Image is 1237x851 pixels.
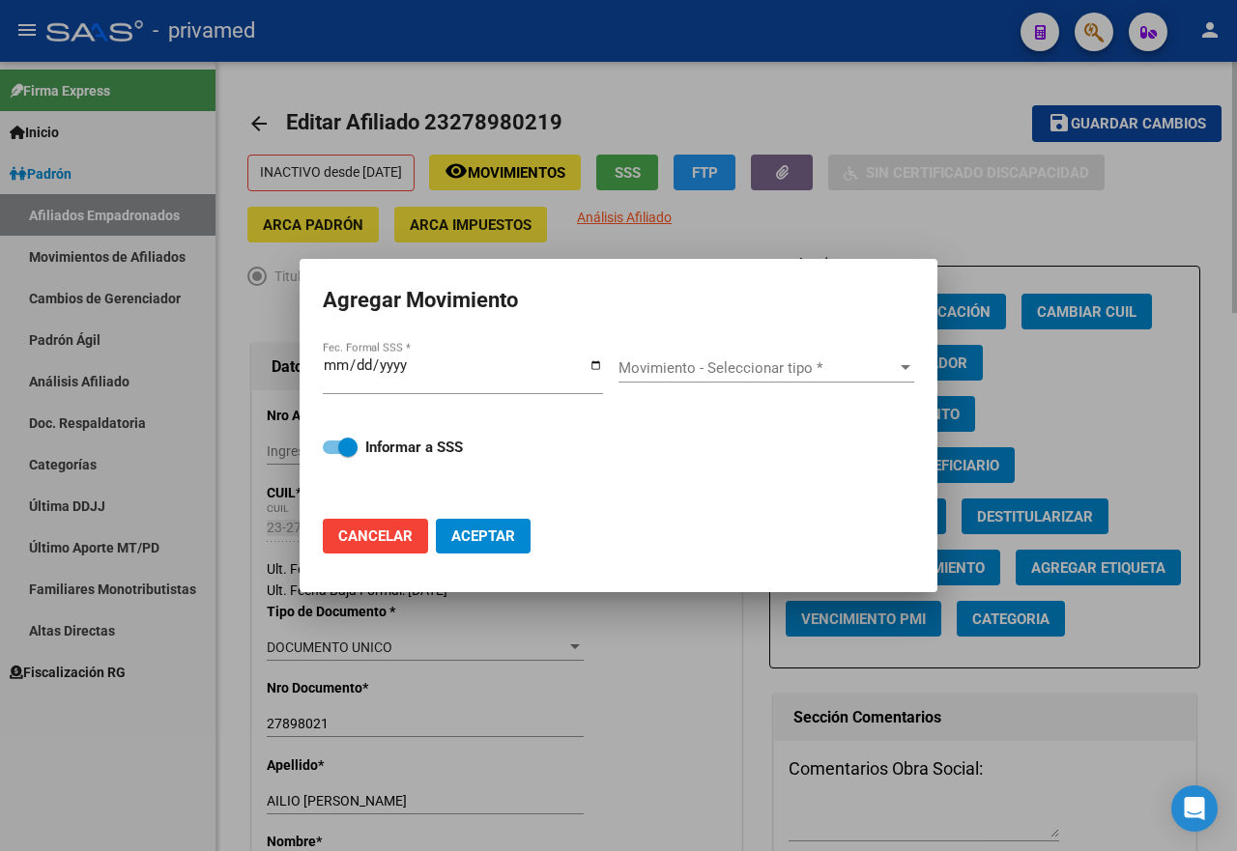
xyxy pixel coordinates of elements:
[436,519,531,553] button: Aceptar
[323,282,914,319] h2: Agregar Movimiento
[365,439,463,456] strong: Informar a SSS
[1171,785,1218,832] div: Open Intercom Messenger
[323,519,428,553] button: Cancelar
[618,359,897,377] span: Movimiento - Seleccionar tipo *
[338,527,413,545] span: Cancelar
[451,527,515,545] span: Aceptar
